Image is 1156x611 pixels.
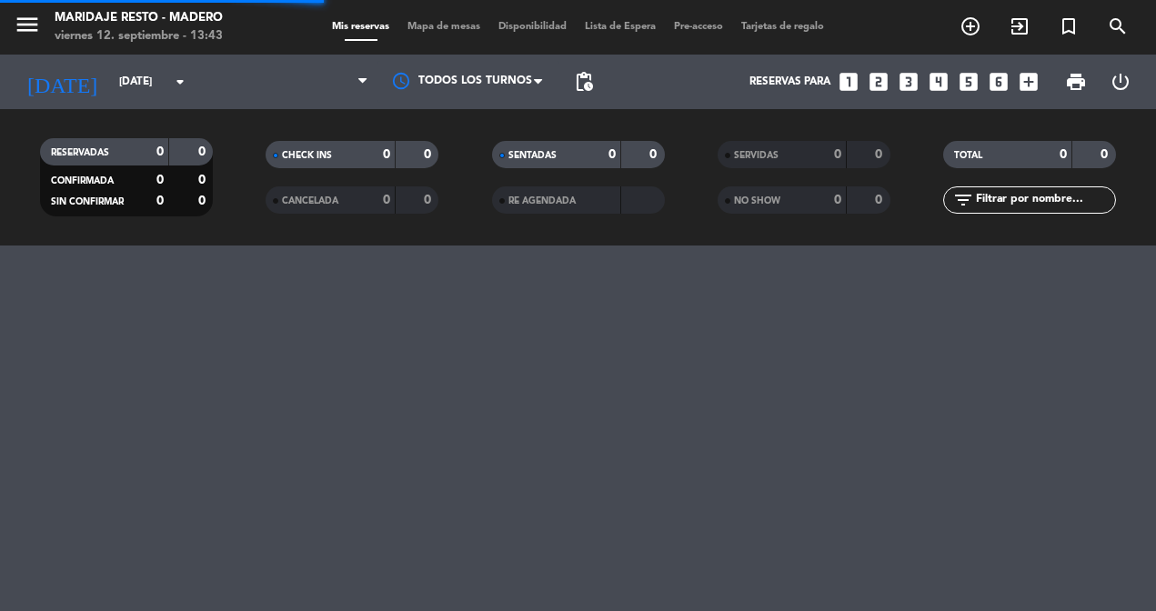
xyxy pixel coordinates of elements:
[14,11,41,45] button: menu
[169,71,191,93] i: arrow_drop_down
[837,70,860,94] i: looks_one
[875,194,886,206] strong: 0
[156,145,164,158] strong: 0
[198,195,209,207] strong: 0
[14,62,110,102] i: [DATE]
[957,70,980,94] i: looks_5
[954,151,982,160] span: TOTAL
[1110,71,1131,93] i: power_settings_new
[282,196,338,205] span: CANCELADA
[55,27,223,45] div: viernes 12. septiembre - 13:43
[51,176,114,185] span: CONFIRMADA
[383,194,390,206] strong: 0
[424,194,435,206] strong: 0
[156,174,164,186] strong: 0
[383,148,390,161] strong: 0
[960,15,981,37] i: add_circle_outline
[1058,15,1080,37] i: turned_in_not
[867,70,890,94] i: looks_two
[927,70,950,94] i: looks_4
[424,148,435,161] strong: 0
[14,11,41,38] i: menu
[1098,55,1142,109] div: LOG OUT
[489,22,576,32] span: Disponibilidad
[508,196,576,205] span: RE AGENDADA
[897,70,920,94] i: looks_3
[834,194,841,206] strong: 0
[734,196,780,205] span: NO SHOW
[749,75,830,88] span: Reservas para
[55,9,223,27] div: Maridaje Resto - Madero
[323,22,398,32] span: Mis reservas
[608,148,616,161] strong: 0
[1017,70,1040,94] i: add_box
[576,22,665,32] span: Lista de Espera
[198,174,209,186] strong: 0
[1065,71,1087,93] span: print
[573,71,595,93] span: pending_actions
[1060,148,1067,161] strong: 0
[987,70,1010,94] i: looks_6
[282,151,332,160] span: CHECK INS
[156,195,164,207] strong: 0
[508,151,557,160] span: SENTADAS
[198,145,209,158] strong: 0
[974,190,1115,210] input: Filtrar por nombre...
[952,189,974,211] i: filter_list
[51,197,124,206] span: SIN CONFIRMAR
[875,148,886,161] strong: 0
[732,22,833,32] span: Tarjetas de regalo
[1107,15,1129,37] i: search
[649,148,660,161] strong: 0
[1101,148,1111,161] strong: 0
[51,148,109,157] span: RESERVADAS
[834,148,841,161] strong: 0
[1009,15,1030,37] i: exit_to_app
[398,22,489,32] span: Mapa de mesas
[665,22,732,32] span: Pre-acceso
[734,151,779,160] span: SERVIDAS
